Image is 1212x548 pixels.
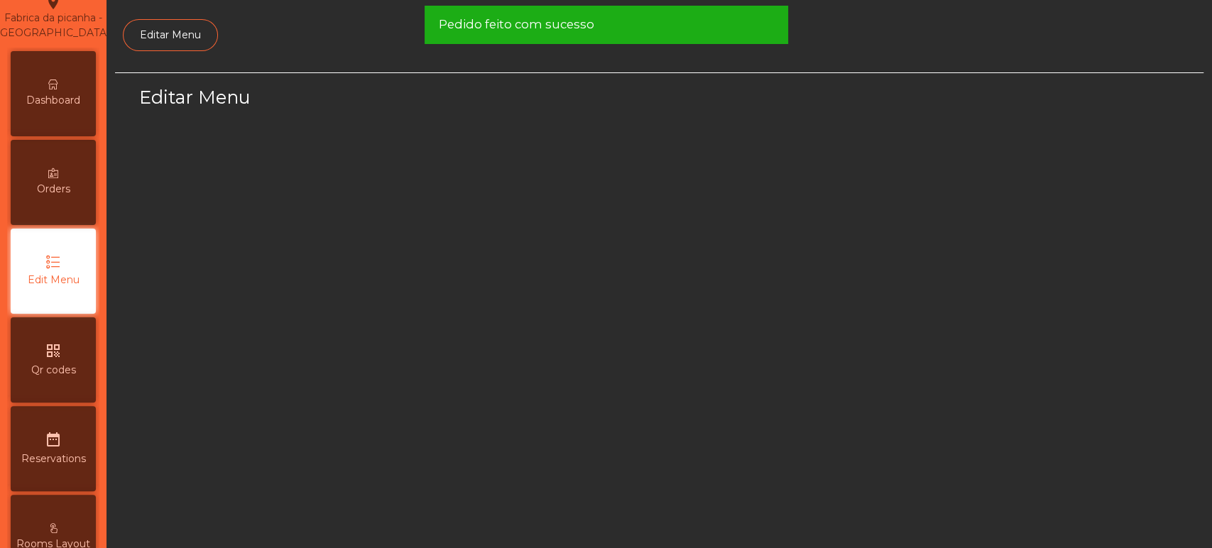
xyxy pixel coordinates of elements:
span: Dashboard [26,93,80,108]
span: Qr codes [31,363,76,378]
a: Editar Menu [123,19,218,51]
span: Pedido feito com sucesso [438,16,594,33]
i: date_range [45,431,62,448]
span: Orders [37,182,70,197]
h3: Editar Menu [139,84,655,110]
span: Reservations [21,451,86,466]
span: Edit Menu [28,273,80,287]
i: qr_code [45,342,62,359]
